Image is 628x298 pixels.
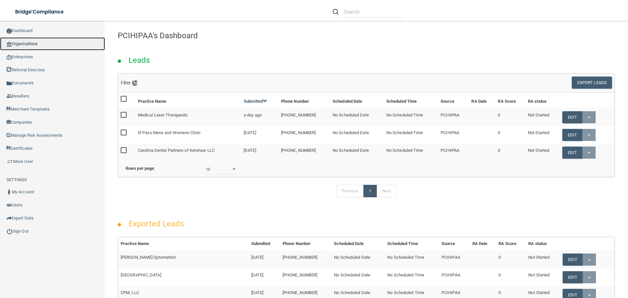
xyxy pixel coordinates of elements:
[496,237,526,251] th: RA Score
[7,189,12,195] img: ic_user_dark.df1a06c3.png
[135,144,241,161] td: Carolina Dental Partners of Kershaw LLC
[515,252,620,278] iframe: Drift Widget Chat Controller
[495,126,525,144] td: 0
[572,77,612,89] button: Export Leads
[241,108,278,126] td: a day ago
[135,126,241,144] td: El Paso Mens and Womens Clinic
[343,6,403,18] input: Search
[330,108,384,126] td: No Scheduled Date
[331,237,385,251] th: Scheduled Date
[330,126,384,144] td: No Scheduled Date
[118,269,249,286] td: [GEOGRAPHIC_DATA]
[525,126,560,144] td: Not Started
[438,93,469,108] th: Source
[278,108,330,126] td: [PHONE_NUMBER]
[384,108,438,126] td: No Scheduled Time
[278,126,330,144] td: [PHONE_NUMBER]
[331,251,385,268] td: No Scheduled Date
[438,108,469,126] td: PCIHIPAA
[278,144,330,161] td: [PHONE_NUMBER]
[495,108,525,126] td: 0
[525,144,560,161] td: Not Started
[126,166,155,171] b: Rows per page:
[241,144,278,161] td: [DATE]
[10,5,70,19] img: bridge_compliance_login_screen.278c3ca4.svg
[376,185,396,197] a: Next
[330,144,384,161] td: No Scheduled Date
[249,237,280,251] th: Submitted
[280,251,331,268] td: [PHONE_NUMBER]
[562,129,582,141] a: Edit
[249,269,280,286] td: [DATE]
[244,99,267,104] a: Submitted
[7,202,12,208] img: icon-users.e205127d.png
[438,144,469,161] td: PCIHIPAA
[439,237,470,251] th: Source
[384,144,438,161] td: No Scheduled Time
[562,111,582,123] a: Edit
[439,269,470,286] td: PCIHIPAA
[385,251,439,268] td: No Scheduled Time
[525,108,560,126] td: Not Started
[122,215,190,233] h2: Exported Leads
[280,269,331,286] td: [PHONE_NUMBER]
[7,55,12,60] img: enterprise.0d942306.png
[562,147,582,159] a: Edit
[7,28,12,34] img: ic_dashboard_dark.d01f4a41.png
[118,237,249,251] th: Practice Name
[118,31,615,40] h4: PCIHIPAA's Dashboard
[385,269,439,286] td: No Scheduled Time
[331,269,385,286] td: No Scheduled Date
[496,269,526,286] td: 0
[333,9,339,15] img: ic-search.3b580494.png
[7,94,12,99] img: ic_reseller.de258add.png
[135,93,241,108] th: Practice Name
[249,251,280,268] td: [DATE]
[496,251,526,268] td: 0
[118,251,249,268] td: [PERSON_NAME] Optometrist
[526,251,560,268] td: Not Started
[469,93,495,108] th: RA Date
[7,216,12,221] img: icon-export.b9366987.png
[135,108,241,126] td: Medical Laser Therapeutic
[330,93,384,108] th: Scheduled Date
[438,126,469,144] td: PCIHIPAA
[385,237,439,251] th: Scheduled Time
[526,237,560,251] th: RA status
[336,185,364,197] a: Previous
[122,51,157,69] h2: Leads
[241,126,278,144] td: [DATE]
[384,126,438,144] td: No Scheduled Time
[280,237,331,251] th: Phone Number
[7,81,12,86] img: icon-documents.8dae5593.png
[525,93,560,108] th: RA status
[7,158,13,165] img: briefcase.64adab9b.png
[495,93,525,108] th: RA Score
[495,144,525,161] td: 0
[384,93,438,108] th: Scheduled Time
[278,93,330,108] th: Phone Number
[7,176,27,184] label: SETTINGS
[363,185,377,197] a: 1
[439,251,470,268] td: PCIHIPAA
[7,228,12,234] img: ic_power_dark.7ecde6b1.png
[132,80,137,86] img: icon-filter@2x.21656d0b.png
[121,80,137,85] span: Filter
[7,42,12,47] img: organization-icon.f8decf85.png
[470,237,496,251] th: RA Date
